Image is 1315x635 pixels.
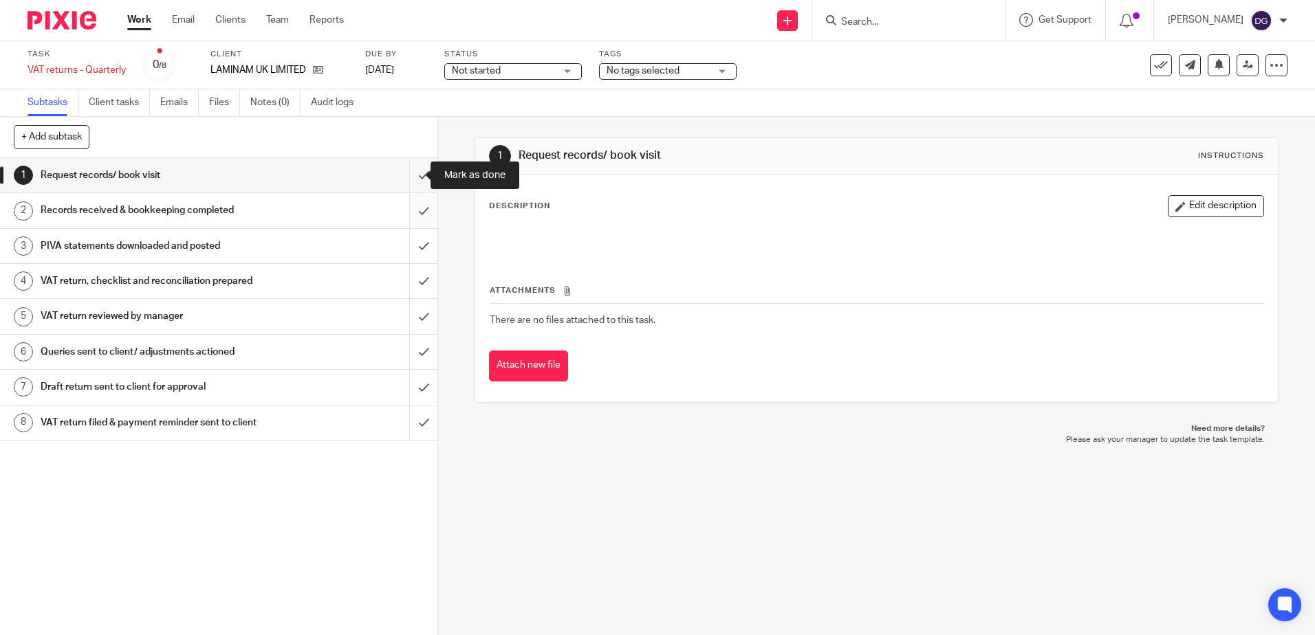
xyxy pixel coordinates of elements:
a: Reports [309,13,344,27]
input: Search [840,16,964,29]
a: Work [127,13,151,27]
h1: PIVA statements downloaded and posted [41,236,277,256]
h1: Queries sent to client/ adjustments actioned [41,342,277,362]
a: Notes (0) [250,89,301,116]
span: Attachments [490,287,556,294]
a: Files [209,89,240,116]
a: Emails [160,89,199,116]
h1: Records received & bookkeeping completed [41,200,277,221]
p: [PERSON_NAME] [1168,13,1243,27]
div: 6 [14,342,33,361]
p: Need more details? [488,423,1264,434]
span: Not started [452,66,501,76]
button: Edit description [1168,195,1264,217]
div: 1 [489,145,511,167]
div: VAT returns - Quarterly [28,63,126,77]
h1: VAT return, checklist and reconciliation prepared [41,271,277,291]
button: Attach new file [489,350,568,381]
a: Client tasks [89,89,150,116]
a: Clients [215,13,246,27]
h1: VAT return reviewed by manager [41,306,277,326]
div: 0 [153,57,166,73]
h1: Request records/ book visit [41,165,277,186]
label: Status [444,49,582,60]
a: Email [172,13,195,27]
span: Get Support [1039,15,1091,25]
a: Subtasks [28,89,78,116]
h1: Draft return sent to client for approval [41,377,277,397]
span: There are no files attached to this task. [490,315,655,325]
div: 2 [14,201,33,221]
a: Audit logs [311,89,364,116]
p: Description [489,201,550,212]
div: Instructions [1198,151,1264,161]
label: Due by [365,49,427,60]
div: 4 [14,271,33,291]
span: No tags selected [607,66,680,76]
div: 5 [14,307,33,326]
label: Client [210,49,348,60]
label: Task [28,49,126,60]
label: Tags [599,49,737,60]
small: /8 [159,62,166,69]
div: 7 [14,377,33,397]
div: 1 [14,166,33,185]
span: [DATE] [365,65,394,75]
h1: Request records/ book visit [519,148,906,163]
p: Please ask your manager to update the task template. [488,434,1264,445]
img: Pixie [28,11,96,30]
div: 8 [14,413,33,432]
img: svg%3E [1250,10,1272,32]
h1: VAT return filed & payment reminder sent to client [41,412,277,433]
p: LAMINAM UK LIMITED [210,63,306,77]
a: Team [266,13,289,27]
div: 3 [14,236,33,256]
button: + Add subtask [14,125,89,148]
